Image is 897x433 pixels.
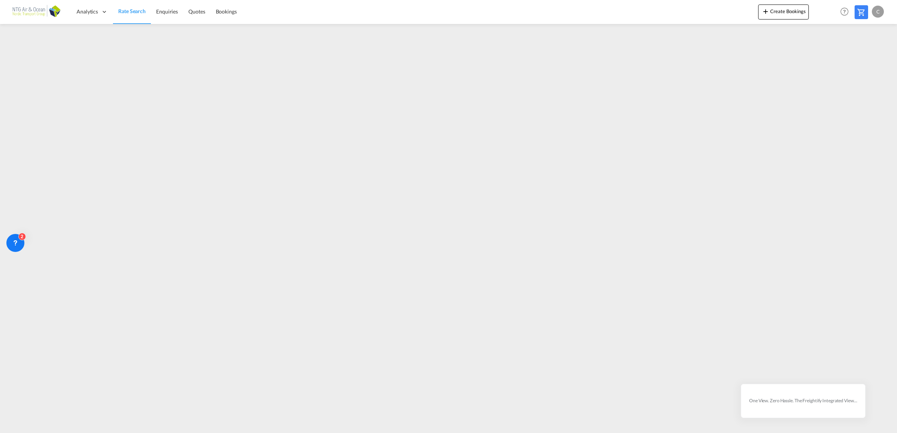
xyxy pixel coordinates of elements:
[872,6,884,18] div: C
[77,8,98,15] span: Analytics
[118,8,146,14] span: Rate Search
[156,8,178,15] span: Enquiries
[838,5,851,18] span: Help
[216,8,237,15] span: Bookings
[761,7,770,16] md-icon: icon-plus 400-fg
[758,4,809,19] button: icon-plus 400-fgCreate Bookings
[838,5,855,19] div: Help
[11,3,62,20] img: b56e2f00b01711ecb5ec2b6763d4c6fb.png
[188,8,205,15] span: Quotes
